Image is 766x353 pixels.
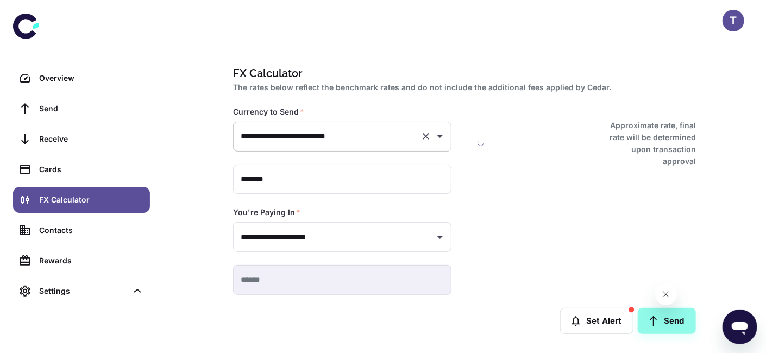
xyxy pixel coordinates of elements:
div: Receive [39,133,143,145]
a: Rewards [13,248,150,274]
a: Receive [13,126,150,152]
div: FX Calculator [39,194,143,206]
a: Send [13,96,150,122]
div: Overview [39,72,143,84]
a: Contacts [13,217,150,243]
iframe: Button to launch messaging window [723,310,757,344]
button: Set Alert [560,308,633,334]
label: Currency to Send [233,106,304,117]
button: Clear [418,129,434,144]
label: You're Paying In [233,207,300,218]
button: Open [432,230,448,245]
a: Send [638,308,696,334]
iframe: Close message [655,283,677,305]
h6: Approximate rate, final rate will be determined upon transaction approval [598,119,696,167]
div: Cards [39,163,143,175]
button: T [723,10,744,31]
div: Contacts [39,224,143,236]
button: Open [432,129,448,144]
div: Settings [39,285,127,297]
h1: FX Calculator [233,65,692,81]
a: Overview [13,65,150,91]
span: Hi. Need any help? [7,8,78,16]
div: Send [39,103,143,115]
a: FX Calculator [13,187,150,213]
div: Settings [13,278,150,304]
a: Cards [13,156,150,182]
div: Rewards [39,255,143,267]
